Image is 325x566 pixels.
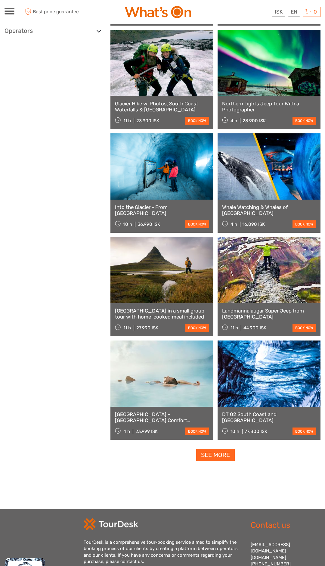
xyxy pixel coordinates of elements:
div: 36.990 ISK [138,222,160,227]
a: book now [292,428,316,435]
a: book now [292,117,316,125]
span: 11 h [123,118,131,123]
a: DT 02 South Coast and [GEOGRAPHIC_DATA] [222,411,316,424]
span: Best price guarantee [23,7,84,17]
span: 11 h [231,325,238,331]
h3: Operators [5,27,101,34]
span: 10 h [231,429,239,434]
h2: Contact us [251,521,321,530]
span: 0 [313,9,318,15]
div: 27.990 ISK [136,325,158,331]
a: [GEOGRAPHIC_DATA] in a small group tour with home-cooked meal included [115,308,209,320]
a: book now [185,428,209,435]
a: See more [196,449,235,461]
div: 23.999 ISK [135,429,158,434]
a: Into the Glacier - From [GEOGRAPHIC_DATA] [115,204,209,216]
span: 4 h [123,429,130,434]
div: 77.800 ISK [245,429,267,434]
a: [GEOGRAPHIC_DATA] - [GEOGRAPHIC_DATA] Comfort including admission [115,411,209,424]
a: book now [292,324,316,332]
a: [DOMAIN_NAME] [251,555,286,560]
a: Glacier Hike w. Photos, South Coast Waterfalls & [GEOGRAPHIC_DATA] [115,101,209,113]
a: Whale Watching & Whales of [GEOGRAPHIC_DATA] [222,204,316,216]
a: Northern Lights Jeep Tour With a Photographer [222,101,316,113]
span: 4 h [231,118,237,123]
img: td-logo-white.png [84,518,138,530]
span: 11 h [123,325,131,331]
div: 23.900 ISK [136,118,159,123]
div: EN [288,7,300,17]
span: 10 h [123,222,132,227]
a: book now [292,220,316,228]
div: TourDesk is a comprehensive tour-booking service aimed to simplify the booking process of our cli... [84,539,242,565]
a: Landmannalaugar Super Jeep from [GEOGRAPHIC_DATA] [222,308,316,320]
span: ISK [275,9,283,15]
div: 16.090 ISK [243,222,265,227]
div: 44.900 ISK [243,325,266,331]
span: 4 h [231,222,237,227]
a: book now [185,220,209,228]
img: What's On [125,6,191,18]
a: book now [185,117,209,125]
div: 28.900 ISK [243,118,266,123]
a: book now [185,324,209,332]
